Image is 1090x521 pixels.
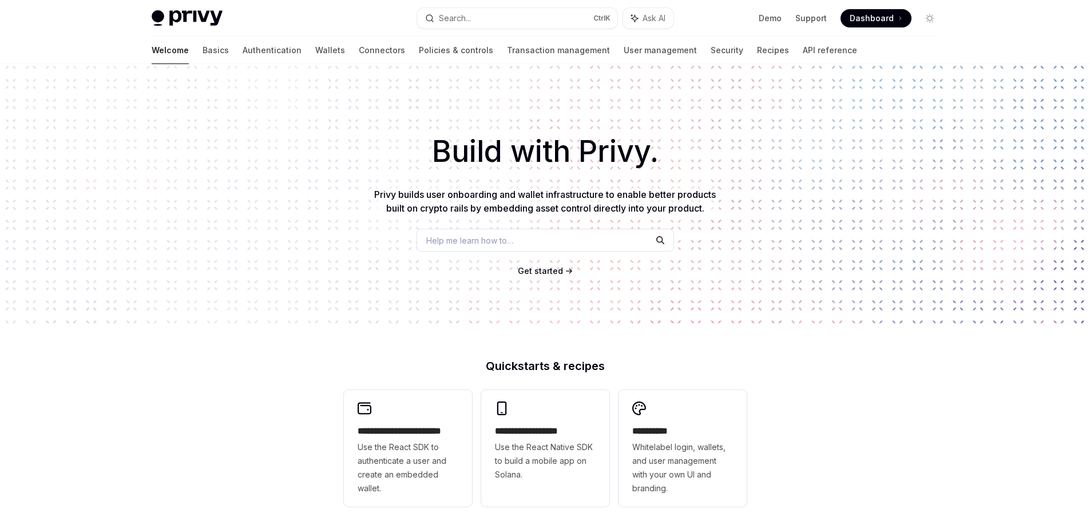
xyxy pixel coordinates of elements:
a: Support [795,13,827,24]
a: Dashboard [841,9,911,27]
span: Ask AI [643,13,665,24]
a: API reference [803,37,857,64]
button: Ask AI [623,8,673,29]
a: User management [624,37,697,64]
a: Policies & controls [419,37,493,64]
a: Basics [203,37,229,64]
a: Recipes [757,37,789,64]
span: Ctrl K [593,14,611,23]
h2: Quickstarts & recipes [344,360,747,372]
span: Whitelabel login, wallets, and user management with your own UI and branding. [632,440,733,495]
span: Use the React Native SDK to build a mobile app on Solana. [495,440,596,482]
a: **** *****Whitelabel login, wallets, and user management with your own UI and branding. [619,390,747,507]
a: Wallets [315,37,345,64]
a: **** **** **** ***Use the React Native SDK to build a mobile app on Solana. [481,390,609,507]
img: light logo [152,10,223,26]
a: Connectors [359,37,405,64]
span: Get started [518,266,563,276]
span: Help me learn how to… [426,234,513,246]
a: Security [711,37,743,64]
a: Get started [518,265,563,277]
span: Dashboard [850,13,894,24]
div: Search... [439,11,471,25]
h1: Build with Privy. [18,129,1072,174]
a: Welcome [152,37,189,64]
span: Privy builds user onboarding and wallet infrastructure to enable better products built on crypto ... [374,189,716,214]
button: Search...CtrlK [417,8,617,29]
span: Use the React SDK to authenticate a user and create an embedded wallet. [358,440,458,495]
button: Toggle dark mode [921,9,939,27]
a: Demo [759,13,782,24]
a: Authentication [243,37,302,64]
a: Transaction management [507,37,610,64]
